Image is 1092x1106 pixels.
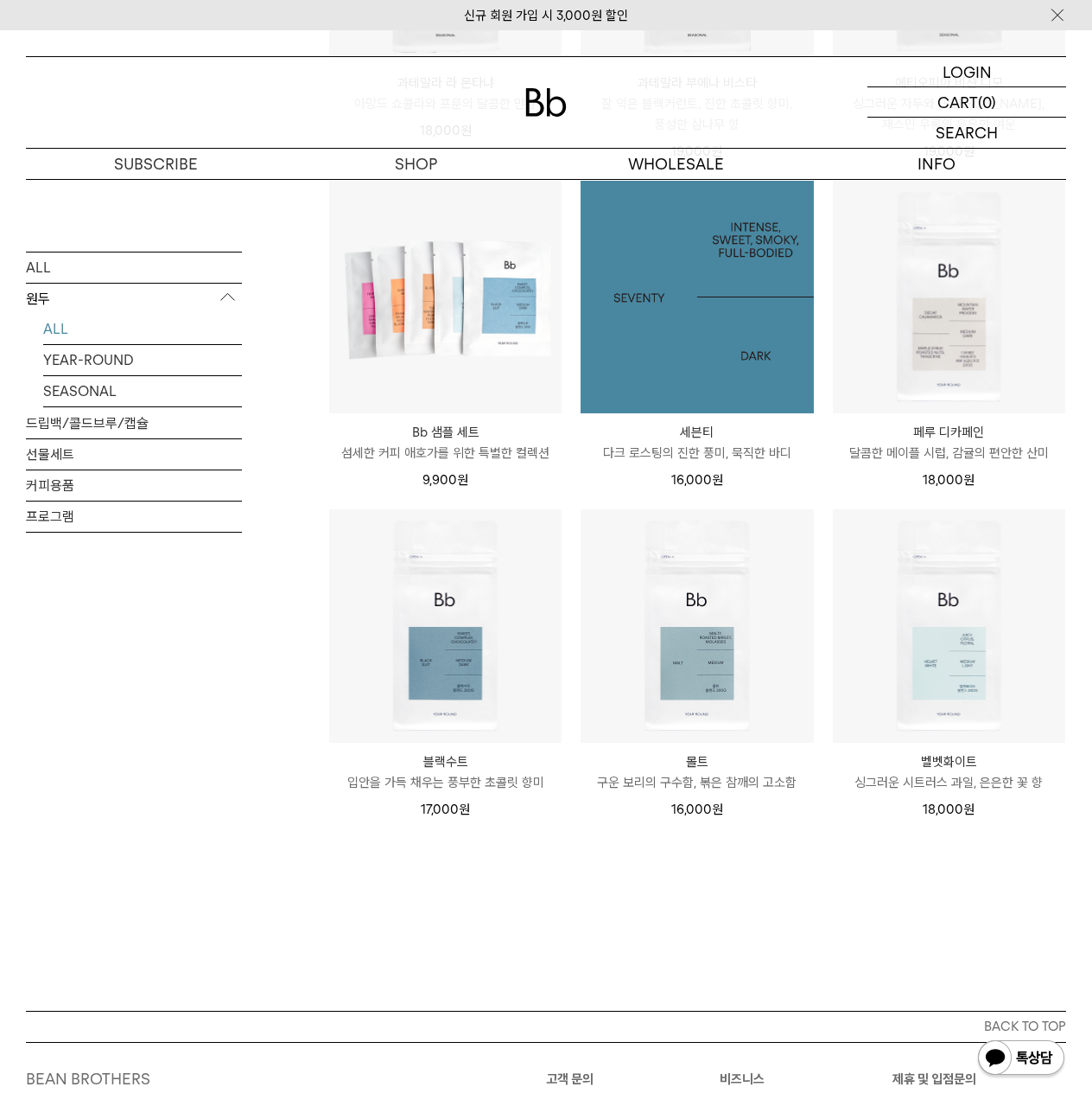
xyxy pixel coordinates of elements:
[26,1070,150,1088] a: BEAN BROTHERS
[422,472,468,488] span: 9,900
[43,344,242,374] a: YEAR-ROUND
[833,751,1065,793] a: 벨벳화이트 싱그러운 시트러스 과일, 은은한 꽃 향
[581,751,813,793] a: 몰트 구운 보리의 구수함, 볶은 참깨의 고소함
[464,8,628,23] a: 신규 회원 가입 시 3,000원 할인
[26,438,242,469] a: 선물세트
[833,443,1065,463] p: 달콤한 메이플 시럽, 감귤의 편안한 산미
[833,509,1065,742] img: 벨벳화이트
[329,422,562,463] a: Bb 샘플 세트 섬세한 커피 애호가를 위한 특별한 컬렉션
[329,751,562,793] a: 블랙수트 입안을 가득 채우는 풍부한 초콜릿 향미
[720,1069,893,1090] p: 비즈니스
[833,422,1065,443] p: 페루 디카페인
[26,501,242,531] a: 프로그램
[546,149,806,179] p: WHOLESALE
[286,149,546,179] a: SHOP
[867,57,1066,87] a: LOGIN
[546,1069,720,1090] p: 고객 문의
[943,57,992,86] p: LOGIN
[923,472,975,488] span: 18,000
[26,407,242,438] a: 드립백/콜드브루/캡슐
[963,472,975,488] span: 원
[26,252,242,282] a: ALL
[937,87,978,117] p: CART
[329,181,562,413] img: Bb 샘플 세트
[581,422,813,463] a: 세븐티 다크 로스팅의 진한 풍미, 묵직한 바디
[43,375,242,406] a: SEASONAL
[867,87,1066,118] a: CART (0)
[26,149,286,179] a: SUBSCRIBE
[457,472,468,488] span: 원
[26,470,242,500] a: 커피용품
[26,1011,1066,1042] button: BACK TO TOP
[976,1039,1066,1080] img: 카카오톡 채널 1:1 채팅 버튼
[43,313,242,343] a: ALL
[329,443,562,463] p: 섬세한 커피 애호가를 위한 특별한 컬렉션
[581,509,813,742] img: 몰트
[581,181,813,413] a: 세븐티
[581,181,813,413] img: 1000000256_add2_011.jpg
[459,802,470,817] span: 원
[329,422,562,443] p: Bb 샘플 세트
[936,118,998,148] p: SEARCH
[833,422,1065,463] a: 페루 디카페인 달콤한 메이플 시럽, 감귤의 편안한 산미
[833,751,1065,772] p: 벨벳화이트
[581,443,813,463] p: 다크 로스팅의 진한 풍미, 묵직한 바디
[329,772,562,793] p: 입안을 가득 채우는 풍부한 초콜릿 향미
[26,283,242,314] p: 원두
[525,88,567,117] img: 로고
[712,802,723,817] span: 원
[833,772,1065,793] p: 싱그러운 시트러스 과일, 은은한 꽃 향
[978,87,996,117] p: (0)
[833,181,1065,413] img: 페루 디카페인
[581,751,813,772] p: 몰트
[963,802,975,817] span: 원
[581,772,813,793] p: 구운 보리의 구수함, 볶은 참깨의 고소함
[892,1069,1066,1090] p: 제휴 및 입점문의
[806,149,1066,179] p: INFO
[329,509,562,742] img: 블랙수트
[671,472,723,488] span: 16,000
[923,802,975,817] span: 18,000
[421,802,470,817] span: 17,000
[581,422,813,443] p: 세븐티
[712,472,723,488] span: 원
[329,751,562,772] p: 블랙수트
[671,802,723,817] span: 16,000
